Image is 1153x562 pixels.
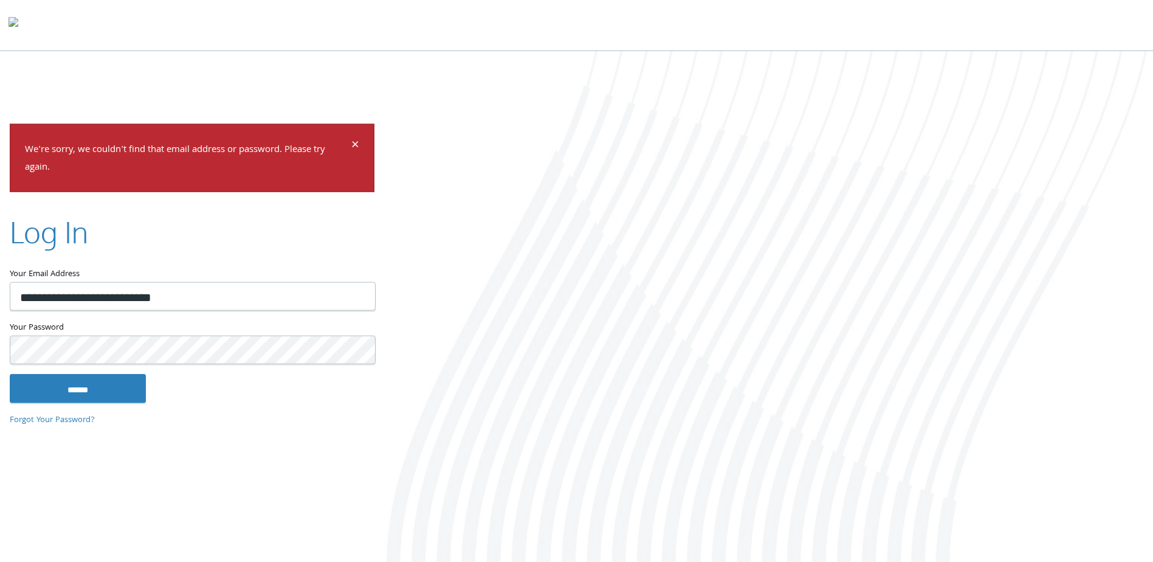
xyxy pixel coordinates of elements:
[10,320,374,335] label: Your Password
[10,414,95,427] a: Forgot Your Password?
[10,211,88,252] h2: Log In
[25,142,349,177] p: We're sorry, we couldn't find that email address or password. Please try again.
[351,134,359,158] span: ×
[351,139,359,154] button: Dismiss alert
[9,13,18,37] img: todyl-logo-dark.svg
